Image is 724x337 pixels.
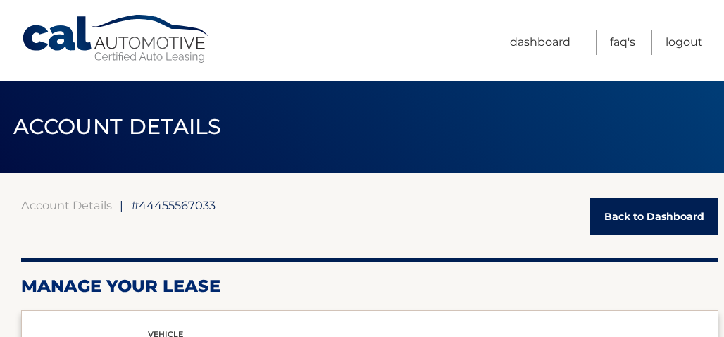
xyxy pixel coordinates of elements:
[120,198,123,212] span: |
[590,198,718,235] a: Back to Dashboard
[510,30,570,55] a: Dashboard
[13,114,222,140] span: ACCOUNT DETAILS
[610,30,635,55] a: FAQ's
[21,276,718,297] h2: Manage Your Lease
[21,14,211,64] a: Cal Automotive
[666,30,703,55] a: Logout
[21,198,112,212] a: Account Details
[131,198,216,212] span: #44455567033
